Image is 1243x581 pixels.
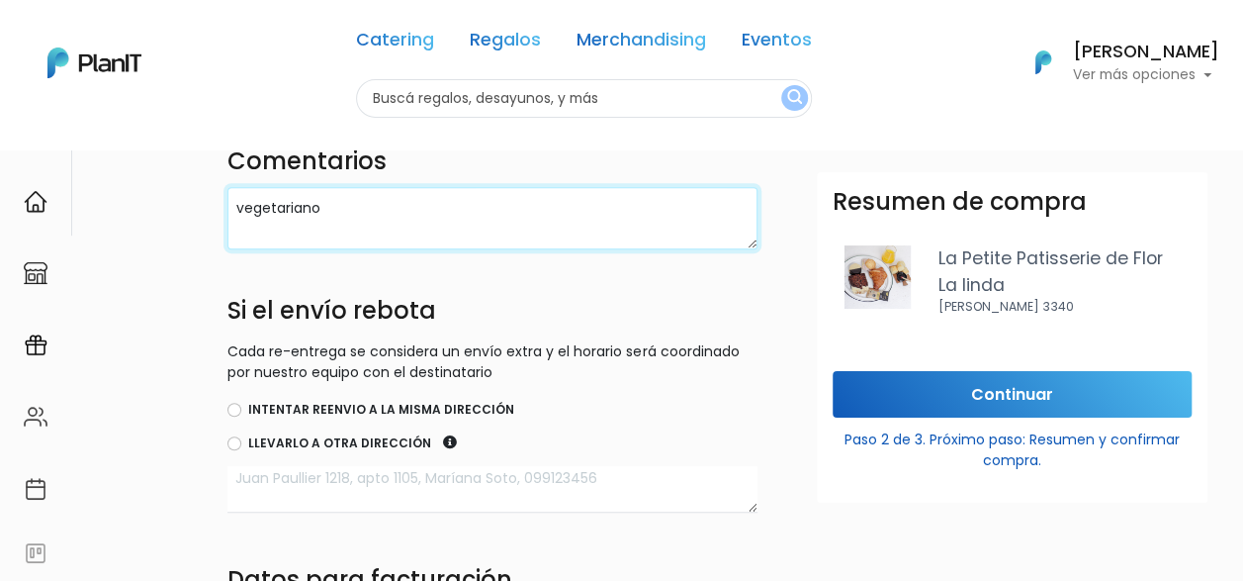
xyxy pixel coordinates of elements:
[470,32,541,55] a: Regalos
[24,477,47,501] img: calendar-87d922413cdce8b2cf7b7f5f62616a5cf9e4887200fb71536465627b3292af00.svg
[356,32,434,55] a: Catering
[24,190,47,214] img: home-e721727adea9d79c4d83392d1f703f7f8bce08238fde08b1acbfd93340b81755.svg
[24,541,47,565] img: feedback-78b5a0c8f98aac82b08bfc38622c3050aee476f2c9584af64705fc4e61158814.svg
[248,401,514,419] label: Intentar reenvio a la misma dirección
[356,79,812,118] input: Buscá regalos, desayunos, y más
[248,435,431,452] label: Llevarlo a otra dirección
[227,147,757,180] h4: Comentarios
[833,422,1192,471] p: Paso 2 de 3. Próximo paso: Resumen y confirmar compra.
[24,261,47,285] img: marketplace-4ceaa7011d94191e9ded77b95e3339b90024bf715f7c57f8cf31f2d8c509eaba.svg
[742,32,812,55] a: Eventos
[1010,37,1219,88] button: PlanIt Logo [PERSON_NAME] Ver más opciones
[577,32,706,55] a: Merchandising
[833,188,1087,217] h3: Resumen de compra
[1021,41,1065,84] img: PlanIt Logo
[1073,44,1219,61] h6: [PERSON_NAME]
[833,245,923,309] img: La_linda-PhotoRoom.png
[833,371,1192,418] input: Continuar
[1073,68,1219,82] p: Ver más opciones
[102,19,285,57] div: ¿Necesitás ayuda?
[227,341,757,383] p: Cada re-entrega se considera un envío extra y el horario será coordinado por nuestro equipo con e...
[24,334,47,357] img: campaigns-02234683943229c281be62815700db0a1741e53638e28bf9629b52c665b00959.svg
[227,297,757,334] h4: Si el envío rebota
[787,89,802,108] img: search_button-432b6d5273f82d61273b3651a40e1bd1b912527efae98b1b7a1b2c0702e16a8d.svg
[24,405,47,429] img: people-662611757002400ad9ed0e3c099ab2801c6687ba6c219adb57efc949bc21e19d.svg
[938,245,1192,271] p: La Petite Patisserie de Flor
[47,48,141,78] img: PlanIt Logo
[938,298,1192,316] p: [PERSON_NAME] 3340
[938,272,1192,298] p: La linda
